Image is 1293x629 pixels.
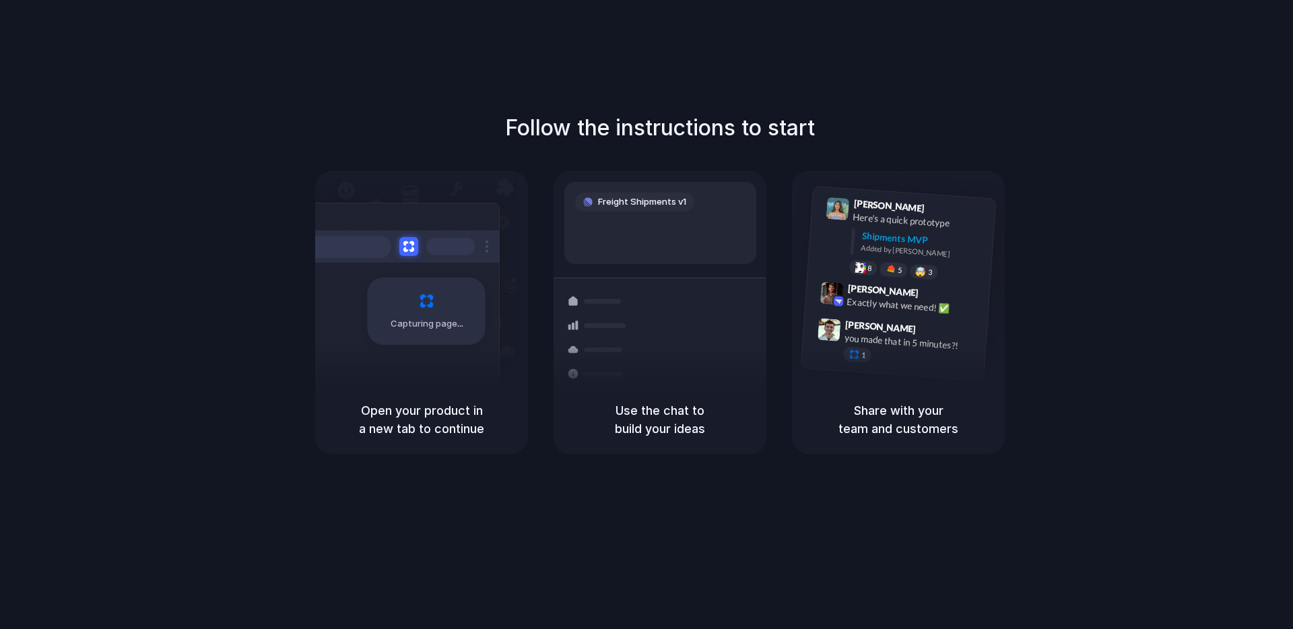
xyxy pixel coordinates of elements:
[505,112,815,144] h1: Follow the instructions to start
[331,401,512,438] h5: Open your product in a new tab to continue
[844,331,979,354] div: you made that in 5 minutes?!
[847,281,919,300] span: [PERSON_NAME]
[598,195,686,209] span: Freight Shipments v1
[923,288,950,304] span: 9:42 AM
[808,401,989,438] h5: Share with your team and customers
[929,203,956,219] span: 9:41 AM
[570,401,750,438] h5: Use the chat to build your ideas
[920,323,948,339] span: 9:47 AM
[861,352,866,359] span: 1
[853,210,987,233] div: Here's a quick prototype
[915,267,927,277] div: 🤯
[861,242,985,262] div: Added by [PERSON_NAME]
[847,295,981,318] div: Exactly what we need! ✅
[845,317,917,337] span: [PERSON_NAME]
[391,317,465,331] span: Capturing page
[867,265,872,272] span: 8
[898,267,902,274] span: 5
[928,269,933,276] span: 3
[853,196,925,216] span: [PERSON_NAME]
[861,229,986,251] div: Shipments MVP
